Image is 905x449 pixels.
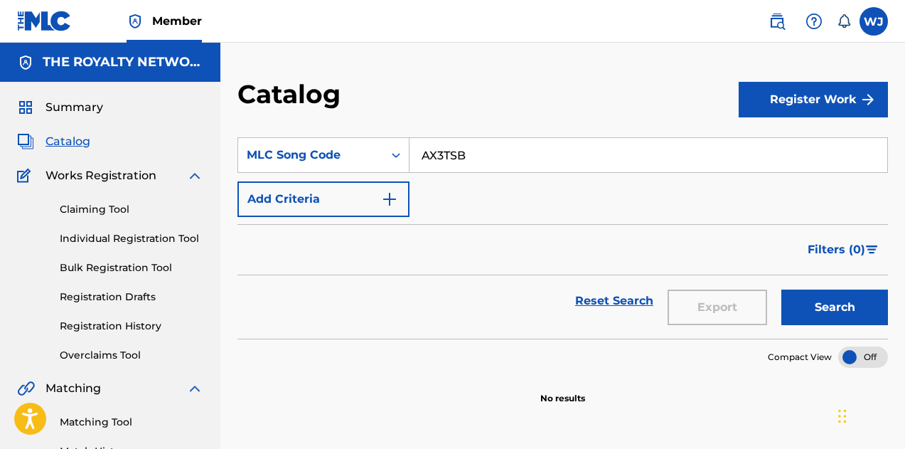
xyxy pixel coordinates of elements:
div: MLC Song Code [247,147,375,164]
iframe: Chat Widget [834,381,905,449]
span: Catalog [45,133,90,150]
button: Filters (0) [799,232,888,268]
span: Summary [45,99,103,116]
button: Search [781,290,888,325]
img: Works Registration [17,167,36,184]
img: search [769,13,786,30]
span: Works Registration [45,167,156,184]
a: Claiming Tool [60,202,203,217]
img: Matching [17,380,35,397]
span: Compact View [768,351,832,364]
span: Matching [45,380,101,397]
a: CatalogCatalog [17,133,90,150]
a: Individual Registration Tool [60,231,203,246]
a: SummarySummary [17,99,103,116]
img: Accounts [17,54,34,71]
img: expand [186,167,203,184]
div: Drag [838,395,847,438]
a: Reset Search [568,285,660,317]
img: 9d2ae6d4665cec9f34b9.svg [381,191,398,208]
span: Filters ( 0 ) [808,241,865,258]
img: help [805,13,823,30]
img: MLC Logo [17,11,72,31]
form: Search Form [237,137,888,339]
span: Member [152,13,202,29]
img: Top Rightsholder [127,13,144,30]
a: Overclaims Tool [60,348,203,363]
h5: THE ROYALTY NETWORK INC. [43,54,203,70]
img: Catalog [17,133,34,150]
button: Add Criteria [237,181,409,217]
img: f7272a7cc735f4ea7f67.svg [860,91,877,108]
a: Registration History [60,319,203,334]
img: filter [866,245,878,254]
div: Notifications [837,14,851,28]
img: Summary [17,99,34,116]
div: Help [800,7,828,36]
iframe: Resource Center [865,267,905,381]
a: Public Search [763,7,791,36]
a: Registration Drafts [60,290,203,305]
a: Matching Tool [60,415,203,430]
img: expand [186,380,203,397]
p: No results [540,375,585,405]
button: Register Work [739,82,888,117]
h2: Catalog [237,78,348,110]
div: User Menu [860,7,888,36]
a: Bulk Registration Tool [60,260,203,275]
